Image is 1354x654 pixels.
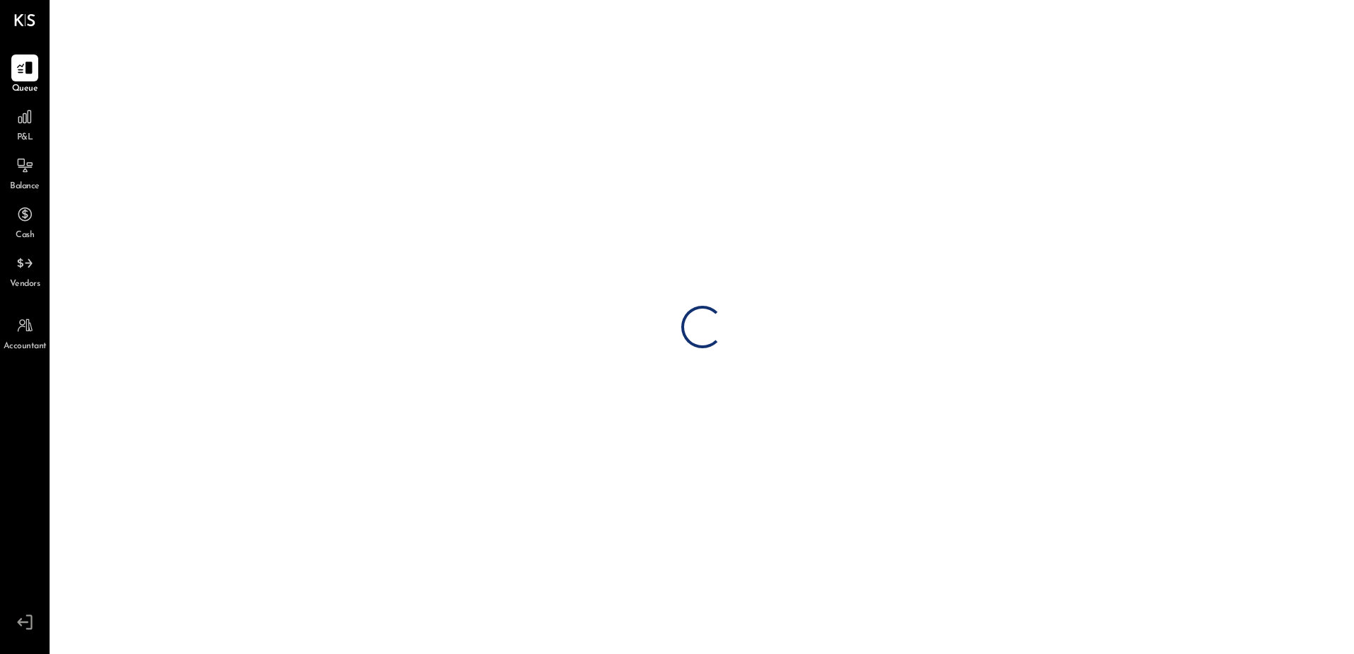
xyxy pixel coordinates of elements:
span: Cash [16,229,34,242]
span: P&L [17,132,33,144]
a: Cash [1,201,49,242]
a: Balance [1,152,49,193]
span: Balance [10,180,40,193]
a: P&L [1,103,49,144]
span: Accountant [4,340,47,353]
a: Vendors [1,250,49,291]
a: Accountant [1,312,49,353]
span: Queue [12,83,38,96]
span: Vendors [10,278,40,291]
a: Queue [1,54,49,96]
